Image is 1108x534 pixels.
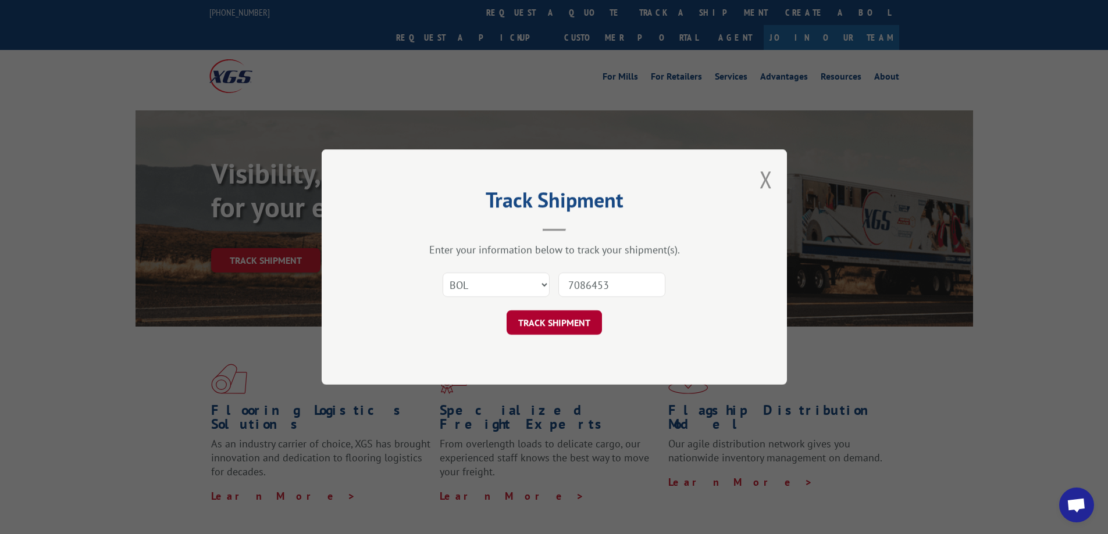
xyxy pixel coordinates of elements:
div: Enter your information below to track your shipment(s). [380,243,729,256]
div: Open chat [1059,488,1094,522]
button: Close modal [760,164,772,195]
h2: Track Shipment [380,192,729,214]
input: Number(s) [558,273,665,297]
button: TRACK SHIPMENT [507,310,602,335]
